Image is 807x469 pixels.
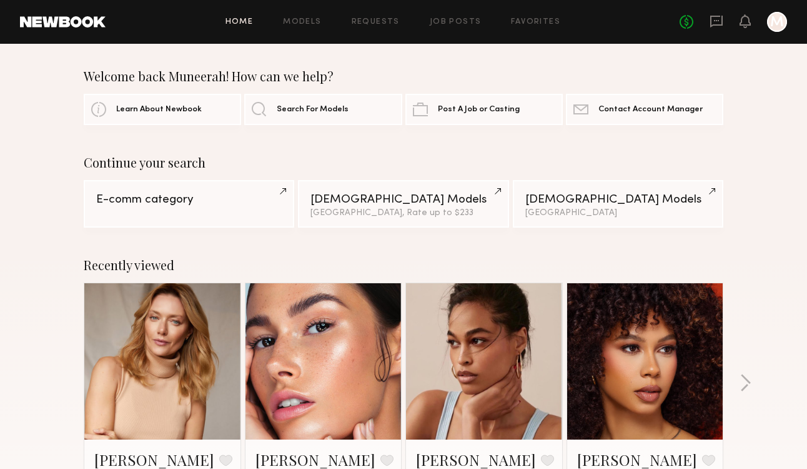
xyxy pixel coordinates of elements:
div: [DEMOGRAPHIC_DATA] Models [525,194,711,206]
a: Search For Models [244,94,402,125]
a: Models [283,18,321,26]
a: Learn About Newbook [84,94,241,125]
a: Contact Account Manager [566,94,723,125]
div: E-comm category [96,194,282,206]
span: Contact Account Manager [598,106,703,114]
span: Learn About Newbook [116,106,202,114]
span: Search For Models [277,106,349,114]
div: [DEMOGRAPHIC_DATA] Models [310,194,496,206]
a: Post A Job or Casting [405,94,563,125]
a: [DEMOGRAPHIC_DATA] Models[GEOGRAPHIC_DATA], Rate up to $233 [298,180,508,228]
div: Welcome back Muneerah! How can we help? [84,69,723,84]
a: [DEMOGRAPHIC_DATA] Models[GEOGRAPHIC_DATA] [513,180,723,228]
a: M [767,12,787,32]
a: Home [225,18,254,26]
div: Recently viewed [84,258,723,273]
a: Job Posts [430,18,482,26]
div: Continue your search [84,155,723,170]
a: Requests [352,18,400,26]
span: Post A Job or Casting [438,106,520,114]
a: E-comm category [84,180,294,228]
div: [GEOGRAPHIC_DATA] [525,209,711,218]
a: Favorites [511,18,560,26]
div: [GEOGRAPHIC_DATA], Rate up to $233 [310,209,496,218]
